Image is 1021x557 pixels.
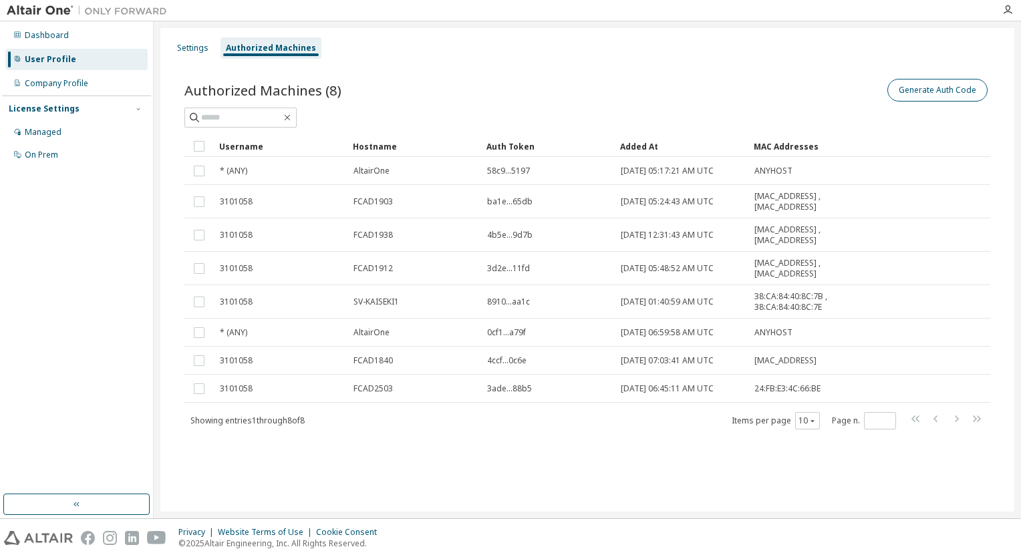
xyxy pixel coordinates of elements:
span: AltairOne [353,166,390,176]
span: 3ade...88b5 [487,383,532,394]
div: Auth Token [486,136,609,157]
span: 3d2e...11fd [487,263,530,274]
img: altair_logo.svg [4,531,73,545]
div: Dashboard [25,30,69,41]
div: License Settings [9,104,80,114]
span: [DATE] 07:03:41 AM UTC [621,355,714,366]
span: 3101058 [220,383,253,394]
span: Page n. [832,412,896,429]
span: 38:CA:84:40:8C:7B , 38:CA:84:40:8C:7E [754,291,849,313]
span: ANYHOST [754,166,792,176]
div: Settings [177,43,208,53]
span: [MAC_ADDRESS] , [MAC_ADDRESS] [754,258,849,279]
span: [MAC_ADDRESS] , [MAC_ADDRESS] [754,224,849,246]
img: instagram.svg [103,531,117,545]
span: 3101058 [220,263,253,274]
img: Altair One [7,4,174,17]
div: Hostname [353,136,476,157]
div: Added At [620,136,743,157]
span: 4ccf...0c6e [487,355,527,366]
span: [DATE] 05:17:21 AM UTC [621,166,714,176]
div: Managed [25,127,61,138]
span: FCAD1938 [353,230,393,240]
span: 3101058 [220,297,253,307]
span: [DATE] 06:45:11 AM UTC [621,383,714,394]
span: [MAC_ADDRESS] , [MAC_ADDRESS] [754,191,849,212]
span: [DATE] 05:48:52 AM UTC [621,263,714,274]
div: Authorized Machines [226,43,316,53]
div: Company Profile [25,78,88,89]
span: FCAD2503 [353,383,393,394]
span: [MAC_ADDRESS] [754,355,817,366]
span: Showing entries 1 through 8 of 8 [190,415,305,426]
p: © 2025 Altair Engineering, Inc. All Rights Reserved. [178,538,385,549]
span: AltairOne [353,327,390,338]
span: 3101058 [220,196,253,207]
span: FCAD1912 [353,263,393,274]
span: [DATE] 01:40:59 AM UTC [621,297,714,307]
span: 58c9...5197 [487,166,530,176]
span: 8910...aa1c [487,297,530,307]
span: FCAD1840 [353,355,393,366]
span: FCAD1903 [353,196,393,207]
span: 24:FB:E3:4C:66:BE [754,383,821,394]
div: Cookie Consent [316,527,385,538]
span: [DATE] 05:24:43 AM UTC [621,196,714,207]
button: Generate Auth Code [887,79,988,102]
span: 3101058 [220,355,253,366]
div: Username [219,136,342,157]
span: 4b5e...9d7b [487,230,533,240]
span: 0cf1...a79f [487,327,526,338]
div: MAC Addresses [754,136,850,157]
span: * (ANY) [220,327,247,338]
span: Authorized Machines (8) [184,81,341,100]
img: youtube.svg [147,531,166,545]
span: ba1e...65db [487,196,533,207]
div: User Profile [25,54,76,65]
span: * (ANY) [220,166,247,176]
span: ANYHOST [754,327,792,338]
div: Website Terms of Use [218,527,316,538]
span: 3101058 [220,230,253,240]
div: On Prem [25,150,58,160]
img: facebook.svg [81,531,95,545]
button: 10 [798,415,817,426]
span: Items per page [732,412,820,429]
div: Privacy [178,527,218,538]
span: [DATE] 12:31:43 AM UTC [621,230,714,240]
img: linkedin.svg [125,531,139,545]
span: SV-KAISEKI1 [353,297,399,307]
span: [DATE] 06:59:58 AM UTC [621,327,714,338]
